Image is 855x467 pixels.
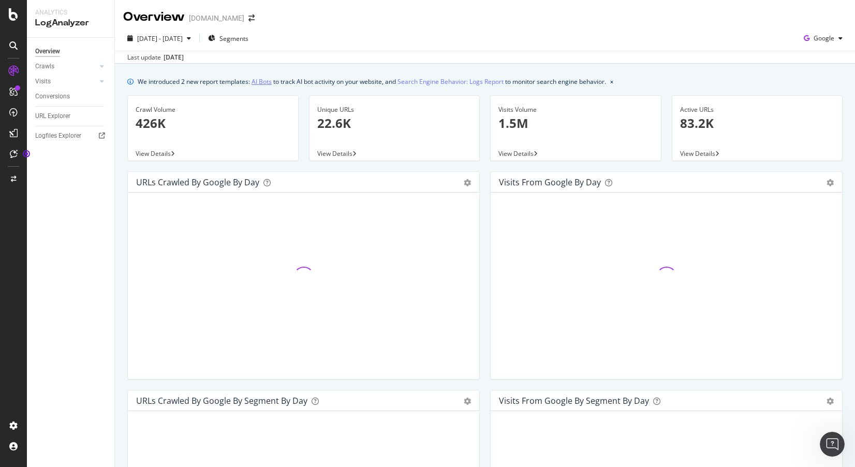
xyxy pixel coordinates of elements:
div: Overview [35,46,60,57]
p: 1.5M [498,114,653,132]
div: Crawl Volume [136,105,290,114]
div: gear [827,398,834,405]
div: [DOMAIN_NAME] [189,13,244,23]
div: URLs Crawled by Google by day [136,177,259,187]
div: info banner [127,76,843,87]
div: URLs Crawled by Google By Segment By Day [136,396,307,406]
div: Analytics [35,8,106,17]
a: Crawls [35,61,97,72]
div: gear [464,398,471,405]
span: View Details [136,149,171,158]
div: gear [827,179,834,186]
button: close banner [608,74,616,89]
div: LogAnalyzer [35,17,106,29]
button: [DATE] - [DATE] [123,30,195,47]
a: URL Explorer [35,111,107,122]
a: Search Engine Behavior: Logs Report [397,76,504,87]
div: Visits [35,76,51,87]
a: AI Bots [252,76,272,87]
div: Overview [123,8,185,26]
iframe: Intercom live chat [820,432,845,457]
p: 22.6K [317,114,472,132]
div: Visits Volume [498,105,653,114]
p: 83.2K [680,114,835,132]
span: Segments [219,34,248,43]
span: View Details [498,149,534,158]
span: [DATE] - [DATE] [137,34,183,43]
span: View Details [680,149,715,158]
span: View Details [317,149,352,158]
div: Conversions [35,91,70,102]
div: Tooltip anchor [22,149,31,158]
div: URL Explorer [35,111,70,122]
div: Unique URLs [317,105,472,114]
a: Logfiles Explorer [35,130,107,141]
div: Visits from Google By Segment By Day [499,396,649,406]
div: We introduced 2 new report templates: to track AI bot activity on your website, and to monitor se... [138,76,606,87]
p: 426K [136,114,290,132]
div: Last update [127,53,184,62]
button: Google [800,30,847,47]
div: Logfiles Explorer [35,130,81,141]
button: Segments [204,30,253,47]
div: Active URLs [680,105,835,114]
div: Crawls [35,61,54,72]
div: gear [464,179,471,186]
span: Google [814,34,834,42]
div: Visits from Google by day [499,177,601,187]
div: arrow-right-arrow-left [248,14,255,22]
a: Overview [35,46,107,57]
a: Visits [35,76,97,87]
div: [DATE] [164,53,184,62]
a: Conversions [35,91,107,102]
